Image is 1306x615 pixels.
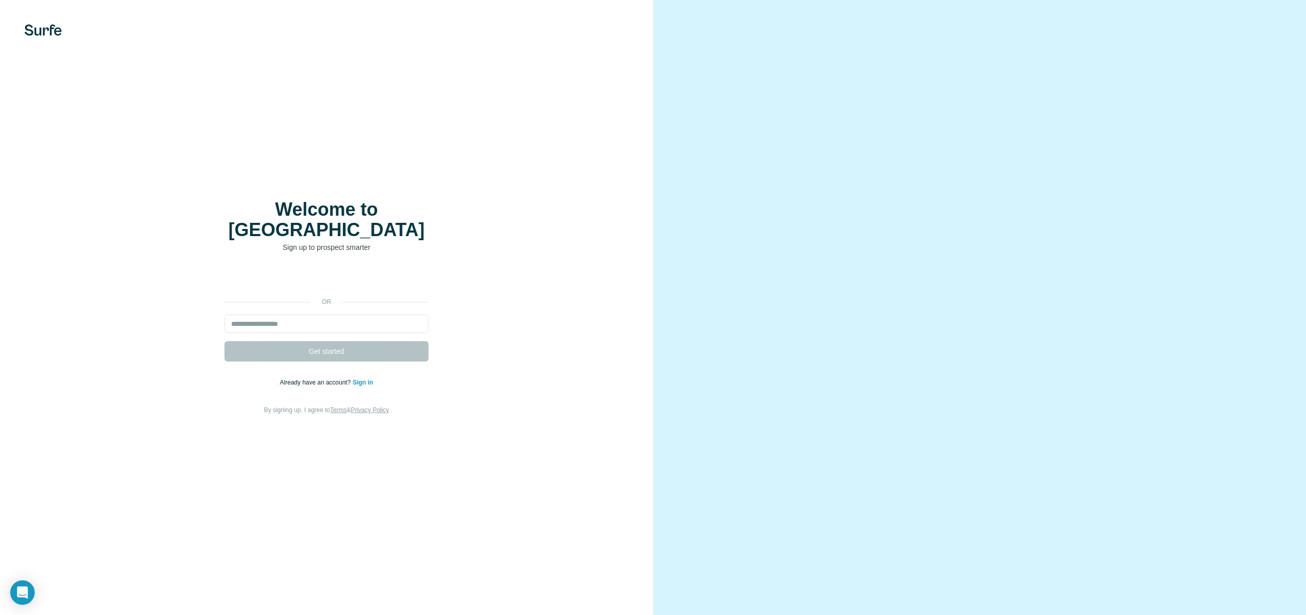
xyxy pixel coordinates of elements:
[264,406,389,414] span: By signing up, I agree to &
[224,199,429,240] h1: Welcome to [GEOGRAPHIC_DATA]
[330,406,347,414] a: Terms
[24,24,62,36] img: Surfe's logo
[280,379,353,386] span: Already have an account?
[219,268,434,290] iframe: Sign in with Google Button
[353,379,373,386] a: Sign in
[10,580,35,605] div: Open Intercom Messenger
[351,406,389,414] a: Privacy Policy
[310,297,343,306] p: or
[224,242,429,252] p: Sign up to prospect smarter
